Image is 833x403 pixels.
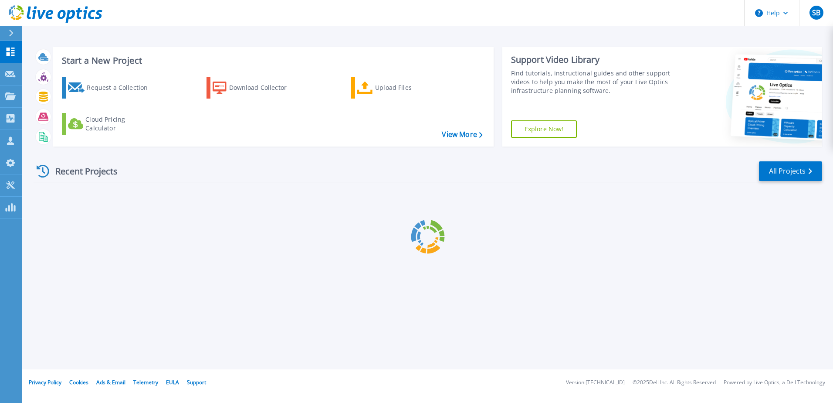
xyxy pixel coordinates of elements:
a: Privacy Policy [29,379,61,386]
li: © 2025 Dell Inc. All Rights Reserved [633,380,716,386]
a: All Projects [759,161,822,181]
a: Explore Now! [511,120,577,138]
li: Powered by Live Optics, a Dell Technology [724,380,825,386]
a: Telemetry [133,379,158,386]
div: Upload Files [375,79,445,96]
a: Support [187,379,206,386]
a: Cloud Pricing Calculator [62,113,159,135]
div: Request a Collection [87,79,156,96]
a: Request a Collection [62,77,159,99]
div: Support Video Library [511,54,674,65]
div: Cloud Pricing Calculator [85,115,155,133]
h3: Start a New Project [62,56,482,65]
a: Ads & Email [96,379,125,386]
span: SB [812,9,820,16]
li: Version: [TECHNICAL_ID] [566,380,625,386]
div: Download Collector [229,79,299,96]
a: Cookies [69,379,88,386]
a: View More [442,130,482,139]
a: Download Collector [207,77,304,99]
div: Find tutorials, instructional guides and other support videos to help you make the most of your L... [511,69,674,95]
a: EULA [166,379,179,386]
div: Recent Projects [34,161,129,182]
a: Upload Files [351,77,448,99]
